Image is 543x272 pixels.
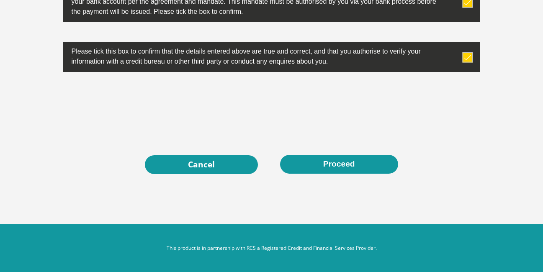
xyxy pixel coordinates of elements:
[63,42,438,69] label: Please tick this box to confirm that the details entered above are true and correct, and that you...
[39,244,504,252] p: This product is in partnership with RCS a Registered Credit and Financial Services Provider.
[145,155,258,174] a: Cancel
[208,92,335,125] iframe: reCAPTCHA
[280,155,398,174] button: Proceed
